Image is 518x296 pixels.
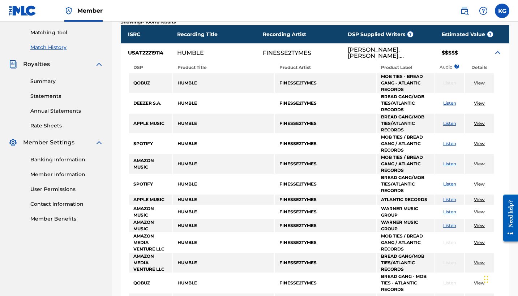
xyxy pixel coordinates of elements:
td: APPLE MUSIC [129,114,172,133]
td: MOB TIES - BREAD GANG - ATLANTIC RECORDS [377,73,434,93]
td: BREAD GANG/MOB TIES/ATLANTIC RECORDS [377,174,434,194]
a: Listen [443,209,456,214]
td: AMAZON MUSIC [129,205,172,218]
td: HUMBLE [173,273,274,293]
a: View [474,280,485,286]
a: View [474,121,485,126]
a: Public Search [457,4,472,18]
td: QOBUZ [129,73,172,93]
a: Listen [443,161,456,166]
td: FINESSE2TYMES [275,205,376,218]
td: DEEZER S.A. [129,93,172,113]
span: ? [457,64,457,69]
td: FINESSE2TYMES [275,273,376,293]
div: HUMBLE [177,50,204,56]
a: View [474,260,485,265]
td: MOB TIES / BREAD GANG / ATLANTIC RECORDS [377,233,434,252]
td: FINESSE2TYMES [275,219,376,232]
th: DSP [129,62,172,73]
td: FINESSE2TYMES [275,195,376,205]
td: AMAZON MEDIA VENTURE LLC [129,253,172,273]
td: HUMBLE [173,195,274,205]
td: HUMBLE [173,134,274,153]
a: View [474,209,485,214]
td: HUMBLE [173,154,274,174]
img: expand [95,60,103,69]
a: View [474,141,485,146]
a: Listen [443,197,456,202]
a: View [474,100,485,106]
a: View [474,80,485,86]
td: FINESSE2TYMES [275,233,376,252]
td: FINESSE2TYMES [275,114,376,133]
a: Statements [30,92,103,100]
td: AMAZON MUSIC [129,219,172,232]
div: [PERSON_NAME], [PERSON_NAME], [PERSON_NAME] [348,47,427,59]
td: HUMBLE [173,233,274,252]
a: Matching Tool [30,29,103,36]
div: Help [476,4,491,18]
td: APPLE MUSIC [129,195,172,205]
td: BREAD GANG/MOB TIES/ATLANTIC RECORDS [377,253,434,273]
a: Member Information [30,171,103,178]
td: FINESSE2TYMES [275,73,376,93]
a: Member Benefits [30,215,103,223]
p: Showing 1 - 10 of 10 results [121,19,176,25]
span: Royalties [23,60,50,69]
iframe: Chat Widget [482,261,518,296]
p: Listen [435,260,464,266]
p: Listen [435,280,464,286]
a: User Permissions [30,186,103,193]
td: HUMBLE [173,114,274,133]
td: AMAZON MUSIC [129,154,172,174]
td: SPOTIFY [129,134,172,153]
a: Listen [443,141,456,146]
td: QOBUZ [129,273,172,293]
th: Product Artist [275,62,376,73]
td: ATLANTIC RECORDS [377,195,434,205]
a: Summary [30,78,103,85]
td: HUMBLE [173,93,274,113]
td: BREAD GANG - MOB TIES - ATLANTIC RECORDS [377,273,434,293]
td: BREAD GANG/MOB TIES/ATLANTIC RECORDS [377,114,434,133]
td: MOB TIES / BREAD GANG / ATLANTIC RECORDS [377,154,434,174]
td: BREAD GANG/MOB TIES/ATLANTIC RECORDS [377,93,434,113]
img: Member Settings [9,138,17,147]
img: Royalties [9,60,17,69]
iframe: Resource Center [498,187,518,249]
div: FINESSE2TYMES [263,50,311,56]
div: Recording Artist [263,25,348,43]
td: HUMBLE [173,219,274,232]
th: Product Title [173,62,274,73]
td: WARNER MUSIC GROUP [377,205,434,218]
td: HUMBLE [173,73,274,93]
td: HUMBLE [173,253,274,273]
a: Match History [30,44,103,51]
div: Recording Title [177,25,263,43]
a: Annual Statements [30,107,103,115]
td: HUMBLE [173,205,274,218]
td: SPOTIFY [129,174,172,194]
a: View [474,223,485,228]
div: USAT22219114 [121,44,177,62]
a: Rate Sheets [30,122,103,130]
div: Estimated Value [434,25,493,43]
img: expand [95,138,103,147]
td: AMAZON MEDIA VENTURE LLC [129,233,172,252]
img: Top Rightsholder [64,6,73,15]
p: Listen [435,239,464,246]
th: Product Label [377,62,434,73]
td: FINESSE2TYMES [275,93,376,113]
span: ? [487,31,493,37]
div: DSP Supplied Writers [348,25,434,43]
a: Banking Information [30,156,103,164]
span: Member Settings [23,138,74,147]
span: ? [407,31,413,37]
p: Listen [435,80,464,86]
td: FINESSE2TYMES [275,253,376,273]
a: Contact Information [30,200,103,208]
div: $$$$$ [434,44,493,62]
span: Member [77,6,103,15]
div: User Menu [495,4,509,18]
